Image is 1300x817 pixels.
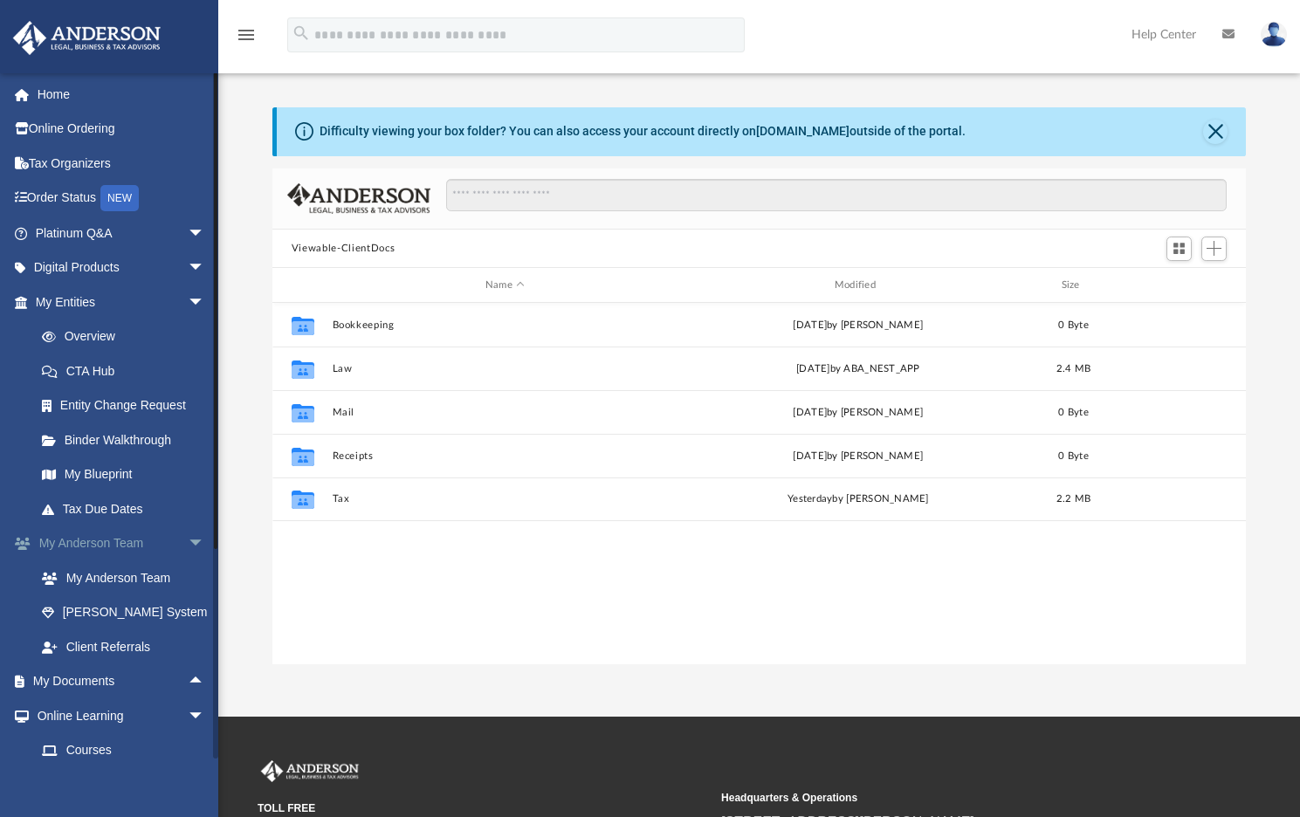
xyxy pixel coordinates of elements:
[1056,494,1091,504] span: 2.2 MB
[12,698,223,733] a: Online Learningarrow_drop_down
[685,318,1031,333] div: [DATE] by [PERSON_NAME]
[12,251,231,285] a: Digital Productsarrow_drop_down
[1203,120,1228,144] button: Close
[24,733,223,768] a: Courses
[100,185,139,211] div: NEW
[188,698,223,734] span: arrow_drop_down
[280,278,324,293] div: id
[258,800,709,816] small: TOLL FREE
[320,122,966,141] div: Difficulty viewing your box folder? You can also access your account directly on outside of the p...
[1038,278,1108,293] div: Size
[1166,237,1193,261] button: Switch to Grid View
[331,278,677,293] div: Name
[12,664,223,699] a: My Documentsarrow_drop_up
[684,278,1030,293] div: Modified
[188,285,223,320] span: arrow_drop_down
[258,760,362,783] img: Anderson Advisors Platinum Portal
[788,494,832,504] span: yesterday
[685,449,1031,464] div: [DATE] by [PERSON_NAME]
[24,354,231,388] a: CTA Hub
[332,363,678,374] button: Law
[721,790,1173,806] small: Headquarters & Operations
[1058,320,1089,330] span: 0 Byte
[292,24,311,43] i: search
[236,33,257,45] a: menu
[272,303,1246,665] div: grid
[685,491,1031,507] div: by [PERSON_NAME]
[756,124,849,138] a: [DOMAIN_NAME]
[12,526,231,561] a: My Anderson Teamarrow_drop_down
[12,181,231,216] a: Order StatusNEW
[1261,22,1287,47] img: User Pic
[332,493,678,505] button: Tax
[188,526,223,562] span: arrow_drop_down
[446,179,1227,212] input: Search files and folders
[332,407,678,418] button: Mail
[12,285,231,319] a: My Entitiesarrow_drop_down
[12,146,231,181] a: Tax Organizers
[8,21,166,55] img: Anderson Advisors Platinum Portal
[685,361,1031,377] div: [DATE] by ABA_NEST_APP
[24,388,231,423] a: Entity Change Request
[188,216,223,251] span: arrow_drop_down
[236,24,257,45] i: menu
[685,405,1031,421] div: [DATE] by [PERSON_NAME]
[24,457,223,492] a: My Blueprint
[292,241,395,257] button: Viewable-ClientDocs
[24,629,231,664] a: Client Referrals
[1116,278,1238,293] div: id
[12,112,231,147] a: Online Ordering
[188,251,223,286] span: arrow_drop_down
[24,422,231,457] a: Binder Walkthrough
[332,450,678,462] button: Receipts
[1056,364,1091,374] span: 2.4 MB
[1201,237,1228,261] button: Add
[12,77,231,112] a: Home
[1058,408,1089,417] span: 0 Byte
[24,491,231,526] a: Tax Due Dates
[188,664,223,700] span: arrow_drop_up
[24,595,231,630] a: [PERSON_NAME] System
[24,560,223,595] a: My Anderson Team
[24,319,231,354] a: Overview
[1058,451,1089,461] span: 0 Byte
[332,319,678,331] button: Bookkeeping
[12,216,231,251] a: Platinum Q&Aarrow_drop_down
